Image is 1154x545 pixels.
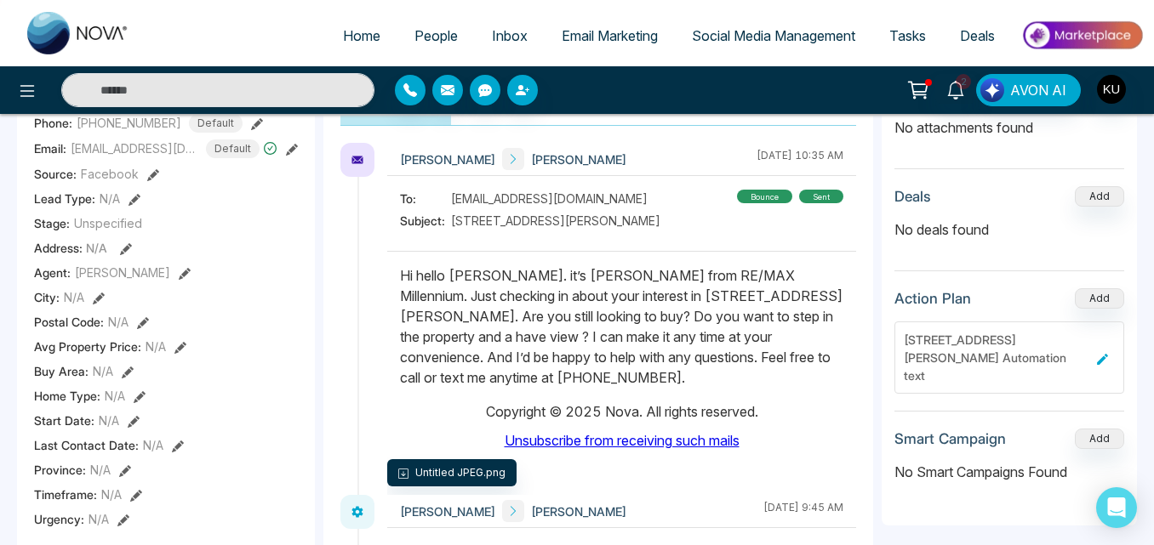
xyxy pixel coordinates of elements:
span: Phone: [34,114,72,132]
span: Buy Area : [34,362,89,380]
h3: Smart Campaign [894,430,1006,447]
span: Tasks [889,27,926,44]
span: Stage: [34,214,70,232]
span: N/A [93,362,113,380]
span: Start Date : [34,412,94,429]
span: Address: [34,239,107,257]
p: No attachments found [894,105,1124,138]
div: [DATE] 9:45 AM [763,500,843,522]
a: Home [326,20,397,52]
img: Lead Flow [980,78,1004,102]
span: N/A [146,338,166,355]
a: Tasks [872,20,943,52]
span: N/A [90,461,111,479]
span: Home Type : [34,387,100,405]
div: [DATE] 10:35 AM [757,148,843,170]
span: N/A [143,436,163,454]
img: Nova CRM Logo [27,12,129,54]
span: AVON AI [1010,80,1066,100]
span: N/A [108,313,129,331]
span: N/A [100,190,120,207]
div: bounce [737,190,792,203]
span: [PERSON_NAME] [531,150,626,168]
span: Avg Property Price : [34,338,141,355]
p: No deals found [894,219,1124,240]
span: Subject: [400,212,451,230]
button: Activity [340,69,451,125]
span: Deals [960,27,995,44]
div: Open Intercom Messenger [1096,487,1137,528]
div: sent [799,190,843,203]
span: Lead Type: [34,190,95,207]
span: Inbox [492,27,528,44]
span: N/A [64,288,84,306]
span: N/A [89,510,109,528]
img: Market-place.gif [1020,16,1144,54]
h3: Action Plan [894,290,971,307]
p: No Smart Campaigns Found [894,462,1124,482]
span: 2 [956,74,971,89]
span: N/A [105,387,125,405]
span: Timeframe : [34,485,97,503]
span: [EMAIL_ADDRESS][DOMAIN_NAME] [71,139,198,157]
a: 2 [935,74,976,104]
span: To: [400,190,451,207]
a: Social Media Management [675,20,872,52]
span: City : [34,288,60,306]
span: Last Contact Date : [34,436,139,454]
span: [PHONE_NUMBER] [77,114,181,132]
span: Social Media Management [692,27,855,44]
button: Untitled JPEG.png [387,459,517,486]
button: Add [1075,186,1124,207]
button: Add [1075,429,1124,449]
span: N/A [99,412,119,429]
a: People [397,20,475,52]
span: Postal Code : [34,313,104,331]
span: Source: [34,165,77,183]
a: Email Marketing [545,20,675,52]
span: N/A [101,485,122,503]
span: Default [189,114,243,133]
span: [EMAIL_ADDRESS][DOMAIN_NAME] [451,190,648,207]
span: [PERSON_NAME] [531,502,626,520]
span: N/A [86,241,107,255]
a: Inbox [475,20,545,52]
div: [STREET_ADDRESS][PERSON_NAME] Automation text [904,331,1090,384]
img: User Avatar [1097,75,1126,104]
button: AVON AI [976,74,1081,106]
span: [PERSON_NAME] [400,502,495,520]
a: Untitled JPEG.png [387,459,856,486]
a: Deals [943,20,1012,52]
span: [PERSON_NAME] [75,264,170,281]
span: Unspecified [74,214,142,232]
span: Facebook [81,165,139,183]
span: Email Marketing [562,27,658,44]
span: [STREET_ADDRESS][PERSON_NAME] [451,212,660,230]
span: Urgency : [34,510,84,528]
span: [PERSON_NAME] [400,150,495,168]
span: Default [206,139,260,158]
span: Email: [34,139,66,157]
span: Home [343,27,380,44]
span: Agent: [34,264,71,281]
span: Province : [34,461,86,479]
button: Add [1075,288,1124,309]
h3: Deals [894,188,931,205]
span: People [414,27,458,44]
